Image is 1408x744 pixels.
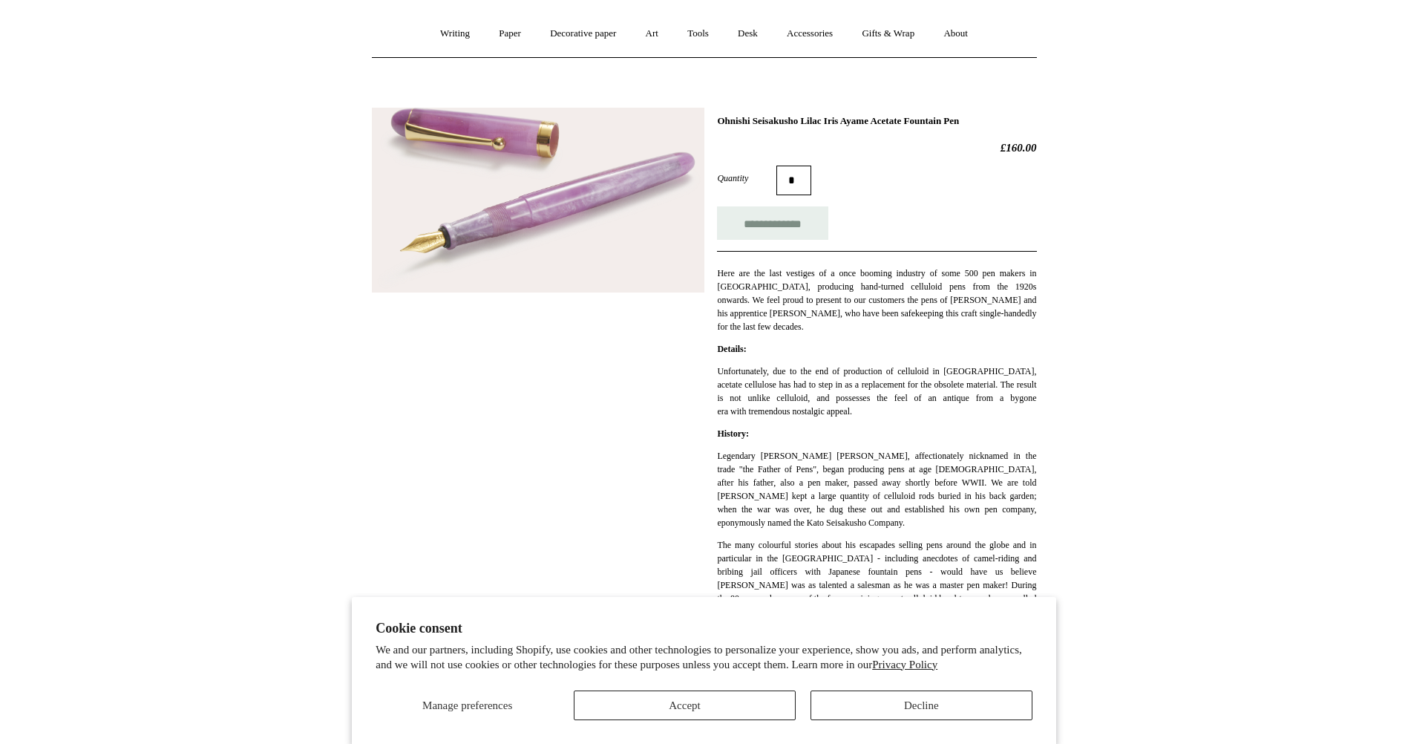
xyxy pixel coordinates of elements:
a: Paper [485,14,534,53]
strong: Details: [717,344,746,354]
strong: History: [717,428,749,439]
p: Here are the last vestiges of a once booming industry of some 500 pen makers in [GEOGRAPHIC_DATA]... [717,267,1036,333]
a: Privacy Policy [872,659,937,670]
label: Quantity [717,172,776,185]
a: About [930,14,981,53]
a: Desk [724,14,771,53]
a: Tools [674,14,722,53]
a: Art [632,14,672,53]
img: Ohnishi Seisakusho Lilac Iris Ayame Acetate Fountain Pen [372,108,704,293]
p: The many colourful stories about his escapades selling pens around the globe and in particular in... [717,538,1036,632]
p: Legendary [PERSON_NAME] [PERSON_NAME], affectionately nicknamed in the trade "the Father of Pens"... [717,449,1036,529]
button: Manage preferences [376,691,559,720]
button: Decline [811,691,1032,720]
p: Unfortunately, due to the end of production of celluloid in [GEOGRAPHIC_DATA], acetate cellulose ... [717,365,1036,418]
h2: £160.00 [717,141,1036,154]
a: Decorative paper [537,14,629,53]
h1: Ohnishi Seisakusho Lilac Iris Ayame Acetate Fountain Pen [717,115,1036,127]
h2: Cookie consent [376,621,1032,636]
a: Accessories [773,14,846,53]
a: Gifts & Wrap [848,14,928,53]
button: Accept [574,691,796,720]
p: We and our partners, including Shopify, use cookies and other technologies to personalize your ex... [376,643,1032,672]
span: Manage preferences [422,699,512,711]
a: Writing [427,14,483,53]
